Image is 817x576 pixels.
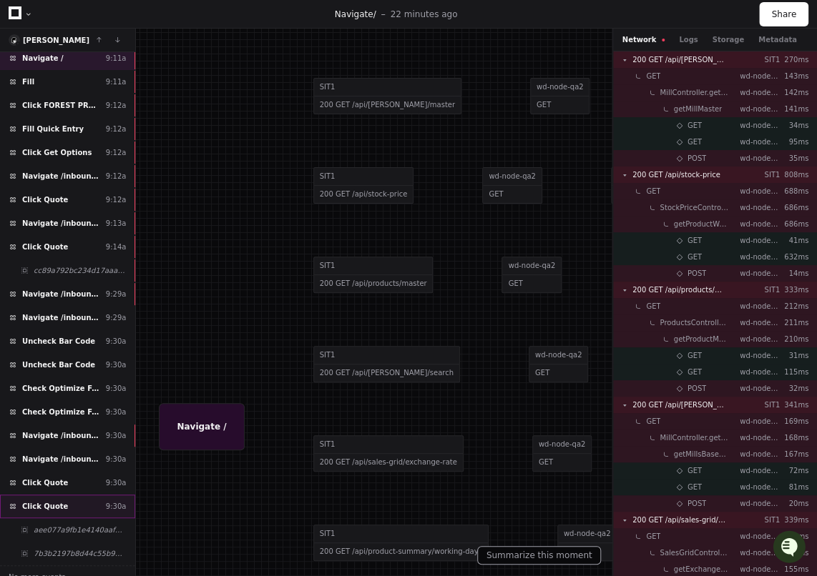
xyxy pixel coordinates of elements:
[23,36,89,44] span: [PERSON_NAME]
[740,219,780,229] p: wd-node-qa2
[14,57,260,80] div: Welcome
[780,482,808,492] p: 81ms
[119,192,124,203] span: •
[101,223,173,234] a: Powered byPylon
[106,100,127,111] div: 9:12a
[740,432,780,443] p: wd-node-qa2
[740,54,780,65] p: SIT1
[740,252,780,262] p: wd-node-qa2
[740,416,780,427] p: wd-node-qa2
[780,367,808,377] p: 115ms
[740,136,780,147] p: wd-node-qa2
[34,548,126,559] span: 7b3b2197b8d44c55b91d8a1151227d52
[14,156,96,167] div: Past conversations
[22,454,100,465] span: Navigate /inbound-quote-review
[243,111,260,128] button: Start new chat
[780,301,808,312] p: 212ms
[780,186,808,197] p: 688ms
[106,312,127,323] div: 9:29a
[632,54,728,65] span: 200 GET /api/[PERSON_NAME]/master
[780,202,808,213] p: 686ms
[14,106,40,132] img: 1756235613930-3d25f9e4-fa56-45dd-b3ad-e072dfbd1548
[740,120,780,131] p: wd-node-qa2
[646,71,660,81] span: GET
[740,169,780,180] p: SIT1
[646,186,660,197] span: GET
[106,454,127,465] div: 9:30a
[758,34,797,45] button: Metadata
[22,218,100,229] span: Navigate /inbound-quote-review
[740,87,780,98] p: wd-node-qa2
[646,416,660,427] span: GET
[688,465,702,476] span: GET
[22,407,100,417] span: Check Optimize Freight
[22,242,68,252] span: Click Quote
[740,449,780,460] p: wd-node-qa2
[127,192,156,203] span: [DATE]
[780,120,808,131] p: 34ms
[759,2,808,26] button: Share
[688,482,702,492] span: GET
[660,432,728,443] span: MillController.getMillsBasedOnSearch
[740,367,780,377] p: wd-node-qa2
[222,153,260,170] button: See all
[780,465,808,476] p: 72ms
[740,399,780,410] p: SIT1
[688,350,702,361] span: GET
[740,153,780,164] p: wd-node-qa2
[740,498,780,509] p: wd-node-qa2
[106,242,127,252] div: 9:14a
[740,186,780,197] p: wd-node-qa2
[22,430,100,441] span: Navigate /inbound-quote-review
[106,289,127,299] div: 9:29a
[22,194,68,205] span: Click Quote
[673,219,728,229] span: getProductWeeklyStockPrices
[740,317,780,328] p: wd-node-qa2
[740,284,780,295] p: SIT1
[771,529,810,567] iframe: Open customer support
[740,268,780,279] p: wd-node-qa2
[14,178,37,201] img: Matt Kasner
[780,432,808,443] p: 168ms
[740,202,780,213] p: wd-node-qa2
[780,87,808,98] p: 142ms
[673,334,728,344] span: getProductMaster
[660,87,728,98] span: MillController.getMillMaster
[780,104,808,114] p: 141ms
[106,53,127,64] div: 9:11a
[780,383,808,394] p: 32ms
[22,477,68,488] span: Click Quote
[373,9,376,19] span: /
[780,268,808,279] p: 14ms
[632,169,720,180] span: 200 GET /api/stock-price
[22,312,100,323] span: Navigate /inbound-quote-review
[780,219,808,229] p: 686ms
[22,124,84,134] span: Fill Quick Entry
[740,465,780,476] p: wd-node-qa2
[780,71,808,81] p: 143ms
[632,515,728,525] span: 200 GET /api/sales-grid/exchange-rate
[646,301,660,312] span: GET
[477,546,602,565] button: Summarize this moment
[740,564,780,575] p: wd-node-qa2
[740,350,780,361] p: wd-node-qa2
[688,120,702,131] span: GET
[22,336,95,347] span: Uncheck Bar Code
[780,515,808,525] p: 339ms
[780,564,808,575] p: 155ms
[780,252,808,262] p: 632ms
[780,54,808,65] p: 270ms
[22,171,100,182] span: Navigate /inbound-quote-review
[30,106,56,132] img: 7521149027303_d2c55a7ec3fe4098c2f6_72.png
[688,235,702,246] span: GET
[106,477,127,488] div: 9:30a
[688,153,706,164] span: POST
[622,34,665,45] button: Network
[780,235,808,246] p: 41ms
[22,53,64,64] span: Navigate /
[22,100,100,111] span: Click FOREST PRODUCTS SUPPLY
[688,136,702,147] span: GET
[106,124,127,134] div: 9:12a
[106,430,127,441] div: 9:30a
